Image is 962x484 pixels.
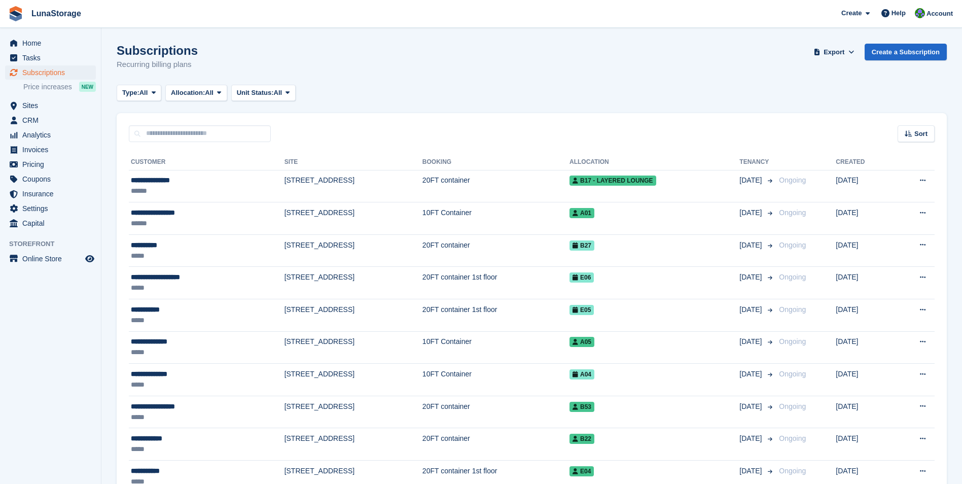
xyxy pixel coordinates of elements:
[231,85,296,101] button: Unit Status: All
[117,59,198,71] p: Recurring billing plans
[22,172,83,186] span: Coupons
[739,466,764,476] span: [DATE]
[824,47,844,57] span: Export
[22,157,83,171] span: Pricing
[836,396,893,428] td: [DATE]
[284,428,422,461] td: [STREET_ADDRESS]
[779,241,806,249] span: Ongoing
[22,113,83,127] span: CRM
[836,331,893,364] td: [DATE]
[779,402,806,410] span: Ongoing
[812,44,857,60] button: Export
[5,98,96,113] a: menu
[836,202,893,235] td: [DATE]
[836,170,893,202] td: [DATE]
[117,85,161,101] button: Type: All
[5,201,96,216] a: menu
[205,88,213,98] span: All
[22,216,83,230] span: Capital
[569,337,594,347] span: A05
[739,401,764,412] span: [DATE]
[841,8,862,18] span: Create
[5,65,96,80] a: menu
[569,208,594,218] span: A01
[84,253,96,265] a: Preview store
[422,267,569,299] td: 20FT container 1st floor
[739,272,764,283] span: [DATE]
[739,336,764,347] span: [DATE]
[569,240,594,251] span: B27
[22,36,83,50] span: Home
[892,8,906,18] span: Help
[422,331,569,364] td: 10FT Container
[284,396,422,428] td: [STREET_ADDRESS]
[422,170,569,202] td: 20FT container
[569,154,739,170] th: Allocation
[9,239,101,249] span: Storefront
[274,88,282,98] span: All
[165,85,227,101] button: Allocation: All
[122,88,139,98] span: Type:
[739,433,764,444] span: [DATE]
[5,36,96,50] a: menu
[5,128,96,142] a: menu
[171,88,205,98] span: Allocation:
[284,299,422,332] td: [STREET_ADDRESS]
[927,9,953,19] span: Account
[284,154,422,170] th: Site
[422,396,569,428] td: 20FT container
[117,44,198,57] h1: Subscriptions
[836,428,893,461] td: [DATE]
[284,331,422,364] td: [STREET_ADDRESS]
[5,216,96,230] a: menu
[569,434,594,444] span: B22
[5,157,96,171] a: menu
[779,273,806,281] span: Ongoing
[22,51,83,65] span: Tasks
[5,172,96,186] a: menu
[284,267,422,299] td: [STREET_ADDRESS]
[5,143,96,157] a: menu
[5,187,96,201] a: menu
[284,234,422,267] td: [STREET_ADDRESS]
[422,154,569,170] th: Booking
[422,202,569,235] td: 10FT Container
[22,143,83,157] span: Invoices
[22,187,83,201] span: Insurance
[569,272,594,283] span: E06
[23,81,96,92] a: Price increases NEW
[422,364,569,396] td: 10FT Container
[22,252,83,266] span: Online Store
[915,8,925,18] img: Cathal Vaughan
[27,5,85,22] a: LunaStorage
[779,337,806,345] span: Ongoing
[8,6,23,21] img: stora-icon-8386f47178a22dfd0bd8f6a31ec36ba5ce8667c1dd55bd0f319d3a0aa187defe.svg
[129,154,284,170] th: Customer
[836,299,893,332] td: [DATE]
[284,202,422,235] td: [STREET_ADDRESS]
[22,128,83,142] span: Analytics
[739,175,764,186] span: [DATE]
[5,113,96,127] a: menu
[23,82,72,92] span: Price increases
[739,240,764,251] span: [DATE]
[5,51,96,65] a: menu
[779,209,806,217] span: Ongoing
[865,44,947,60] a: Create a Subscription
[836,267,893,299] td: [DATE]
[836,364,893,396] td: [DATE]
[22,98,83,113] span: Sites
[836,234,893,267] td: [DATE]
[422,428,569,461] td: 20FT container
[422,299,569,332] td: 20FT container 1st floor
[569,369,594,379] span: A04
[79,82,96,92] div: NEW
[739,369,764,379] span: [DATE]
[779,467,806,475] span: Ongoing
[569,176,656,186] span: B17 - Layered Lounge
[422,234,569,267] td: 20FT container
[779,176,806,184] span: Ongoing
[739,154,775,170] th: Tenancy
[284,170,422,202] td: [STREET_ADDRESS]
[739,304,764,315] span: [DATE]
